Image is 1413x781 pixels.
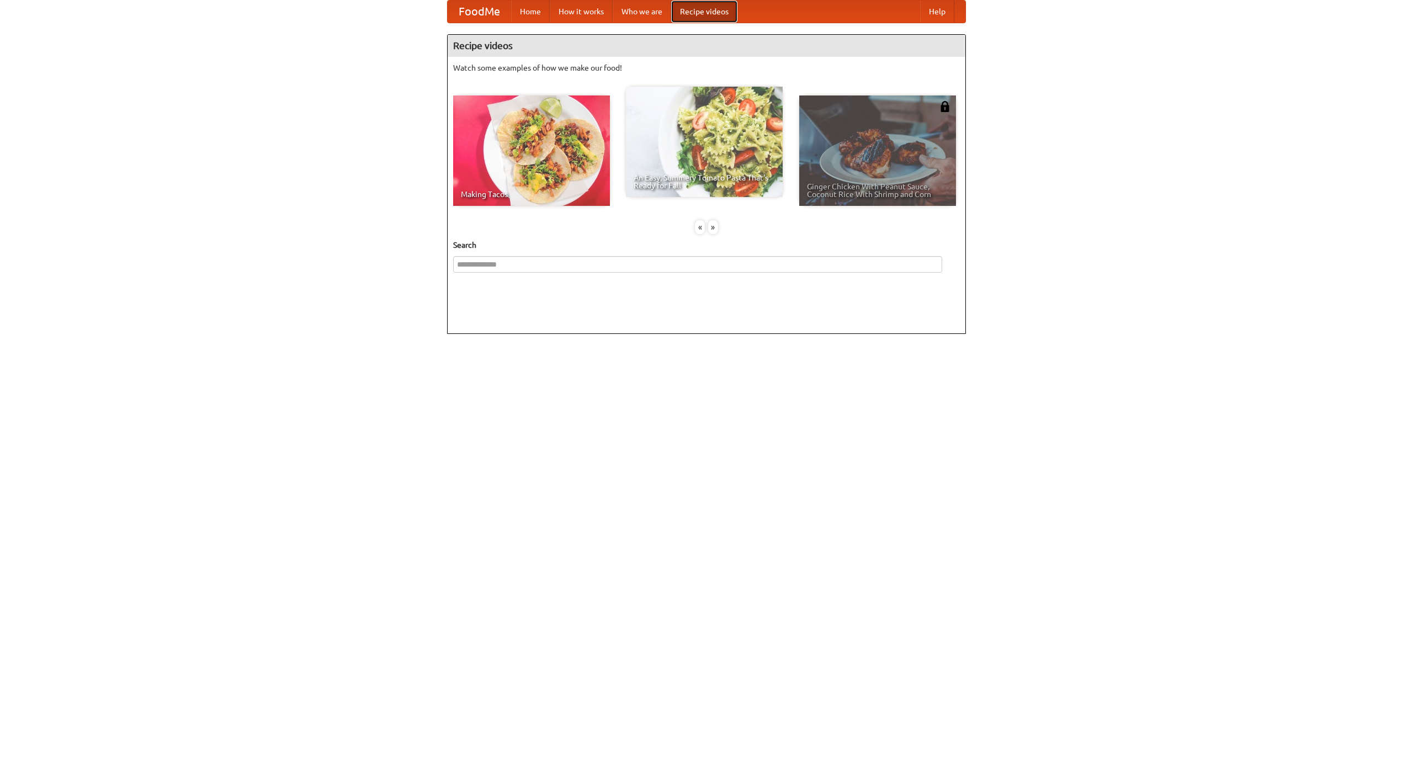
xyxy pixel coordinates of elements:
a: Making Tacos [453,95,610,206]
span: An Easy, Summery Tomato Pasta That's Ready for Fall [634,174,775,189]
div: » [708,220,718,234]
h5: Search [453,240,960,251]
a: Home [511,1,550,23]
a: Recipe videos [671,1,737,23]
a: Help [920,1,954,23]
p: Watch some examples of how we make our food! [453,62,960,73]
div: « [695,220,705,234]
a: FoodMe [448,1,511,23]
span: Making Tacos [461,190,602,198]
a: How it works [550,1,613,23]
h4: Recipe videos [448,35,965,57]
a: Who we are [613,1,671,23]
a: An Easy, Summery Tomato Pasta That's Ready for Fall [626,87,783,197]
img: 483408.png [939,101,950,112]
